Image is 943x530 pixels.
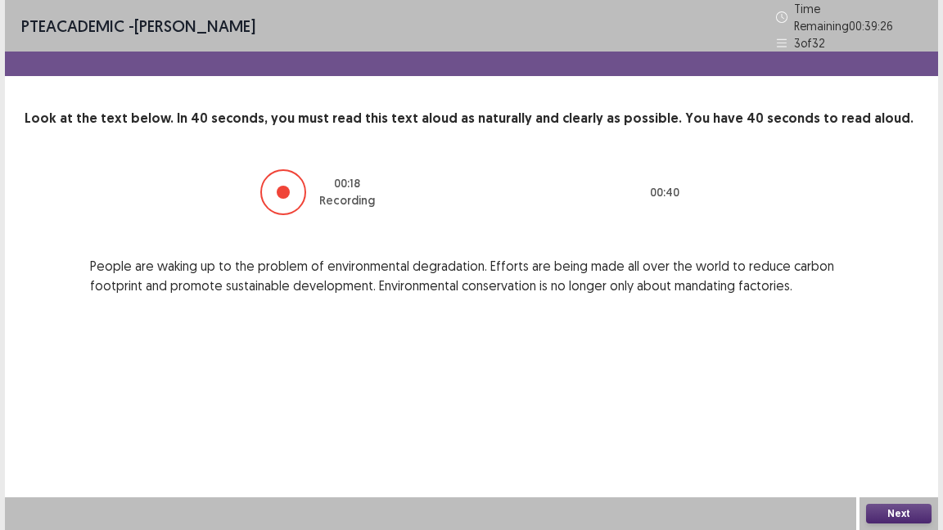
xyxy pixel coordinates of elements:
[21,14,255,38] p: - [PERSON_NAME]
[334,175,360,192] p: 00 : 18
[21,16,124,36] span: PTE academic
[650,184,679,201] p: 00 : 40
[794,34,825,52] p: 3 of 32
[866,504,932,523] button: Next
[319,192,375,209] p: Recording
[90,256,853,295] p: People are waking up to the problem of environmental degradation. Efforts are being made all over...
[25,109,918,128] p: Look at the text below. In 40 seconds, you must read this text aloud as naturally and clearly as ...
